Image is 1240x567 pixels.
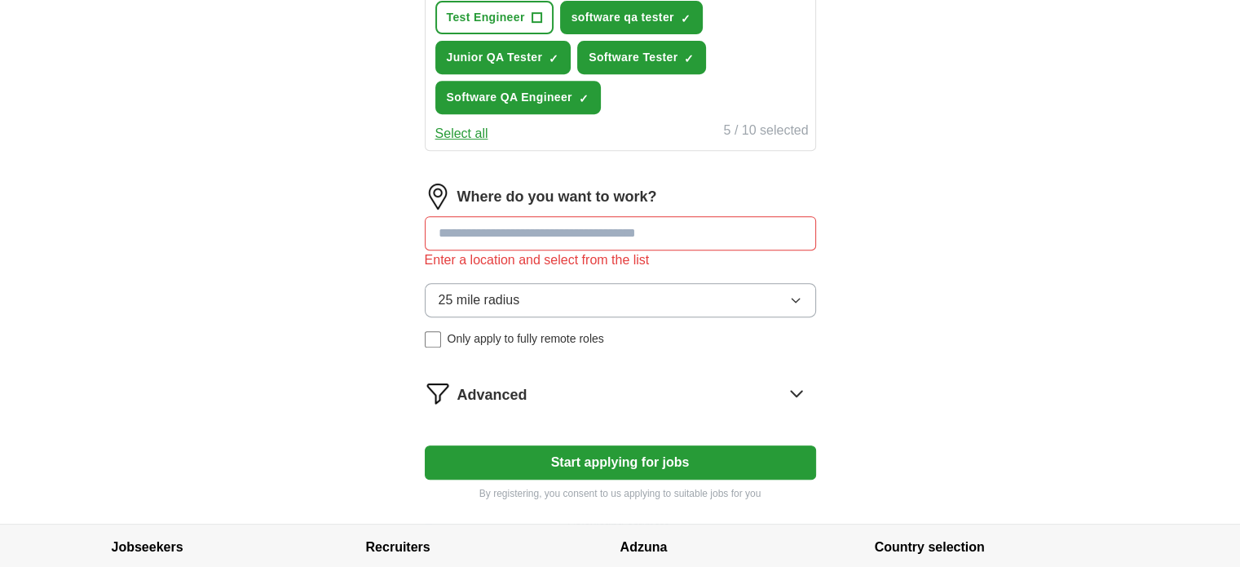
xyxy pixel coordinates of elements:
button: software qa tester✓ [560,1,703,34]
button: Software Tester✓ [577,41,706,74]
span: 25 mile radius [439,290,520,310]
input: Only apply to fully remote roles [425,331,441,348]
button: Select all [435,124,488,144]
span: ✓ [579,92,589,105]
label: Where do you want to work? [457,186,657,208]
div: 5 / 10 selected [723,121,808,144]
span: Only apply to fully remote roles [448,330,604,348]
span: Software QA Engineer [447,89,572,106]
button: Software QA Engineer✓ [435,81,601,114]
img: location.png [425,184,451,210]
span: software qa tester [571,9,674,26]
div: Enter a location and select from the list [425,250,816,270]
button: Start applying for jobs [425,445,816,480]
img: filter [425,380,451,406]
span: ✓ [681,12,691,25]
span: Advanced [457,384,527,406]
span: ✓ [549,52,558,65]
span: Software Tester [589,49,677,66]
button: Test Engineer [435,1,554,34]
span: Test Engineer [447,9,525,26]
span: Junior QA Tester [447,49,543,66]
span: ✓ [684,52,694,65]
p: By registering, you consent to us applying to suitable jobs for you [425,486,816,501]
button: 25 mile radius [425,283,816,317]
button: Junior QA Tester✓ [435,41,571,74]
